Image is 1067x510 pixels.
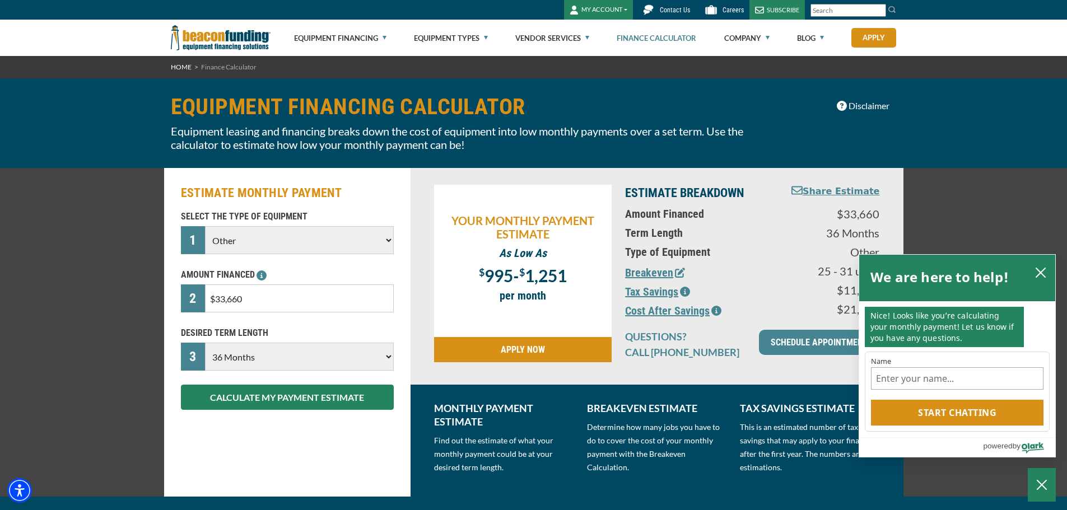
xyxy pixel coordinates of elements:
[724,20,770,56] a: Company
[781,207,879,221] p: $33,660
[781,302,879,316] p: $21,879
[625,185,768,202] p: ESTIMATE BREAKDOWN
[205,284,393,312] input: $
[625,264,685,281] button: Breakeven
[181,210,394,223] p: SELECT THE TYPE OF EQUIPMENT
[870,266,1009,288] h2: We are here to help!
[740,420,879,474] p: This is an estimated number of tax savings that may apply to your financing after the first year....
[515,20,589,56] a: Vendor Services
[434,401,574,428] p: MONTHLY PAYMENT ESTIMATE
[797,20,824,56] a: Blog
[201,63,257,71] span: Finance Calculator
[181,185,394,202] h2: ESTIMATE MONTHLY PAYMENT
[781,283,879,297] p: $11,781
[830,95,897,116] button: Disclaimer
[625,330,745,343] p: QUESTIONS?
[874,6,883,15] a: Clear search text
[849,99,889,113] span: Disclaimer
[759,330,879,355] a: SCHEDULE APPOINTMENT
[888,5,897,14] img: Search
[617,20,696,56] a: Finance Calculator
[791,185,880,199] button: Share Estimate
[181,226,206,254] div: 1
[181,326,394,340] p: DESIRED TERM LENGTH
[625,207,768,221] p: Amount Financed
[740,401,879,415] p: TAX SAVINGS ESTIMATE
[440,246,607,260] p: As Low As
[851,28,896,48] a: Apply
[171,124,774,151] p: Equipment leasing and financing breaks down the cost of equipment into low monthly payments over ...
[171,63,192,71] a: HOME
[625,226,768,240] p: Term Length
[660,6,690,14] span: Contact Us
[440,265,607,283] p: -
[181,268,394,282] p: AMOUNT FINANCED
[434,434,574,474] p: Find out the estimate of what your monthly payment could be at your desired term length.
[781,264,879,278] p: 25 - 31 units
[625,302,721,319] button: Cost After Savings
[294,20,386,56] a: Equipment Financing
[181,343,206,371] div: 3
[871,358,1043,365] label: Name
[479,266,484,278] span: $
[171,95,774,119] h1: EQUIPMENT FINANCING CALCULATOR
[810,4,886,17] input: Search
[181,385,394,410] button: CALCULATE MY PAYMENT ESTIMATE
[871,400,1043,425] button: Start chatting
[440,289,607,302] p: per month
[859,254,1056,457] div: olark chatbox
[587,401,726,415] p: BREAKEVEN ESTIMATE
[1032,264,1050,280] button: close chatbox
[171,20,271,56] img: Beacon Funding Corporation logo
[625,345,745,359] p: CALL [PHONE_NUMBER]
[781,226,879,240] p: 36 Months
[484,265,513,286] span: 995
[865,307,1024,347] p: Nice! Looks like you’re calculating your monthly payment! Let us know if you have any questions.
[983,438,1055,457] a: Powered by Olark
[519,266,525,278] span: $
[7,478,32,503] div: Accessibility Menu
[723,6,744,14] span: Careers
[1028,468,1056,502] button: Close Chatbox
[625,283,690,300] button: Tax Savings
[587,420,726,474] p: Determine how many jobs you have to do to cover the cost of your monthly payment with the Breakev...
[983,439,1012,453] span: powered
[1013,439,1021,453] span: by
[625,245,768,259] p: Type of Equipment
[525,265,567,286] span: 1,251
[859,301,1055,352] div: chat
[414,20,488,56] a: Equipment Types
[440,214,607,241] p: YOUR MONTHLY PAYMENT ESTIMATE
[434,337,612,362] a: APPLY NOW
[871,367,1043,390] input: Name
[781,245,879,259] p: Other
[181,284,206,312] div: 2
